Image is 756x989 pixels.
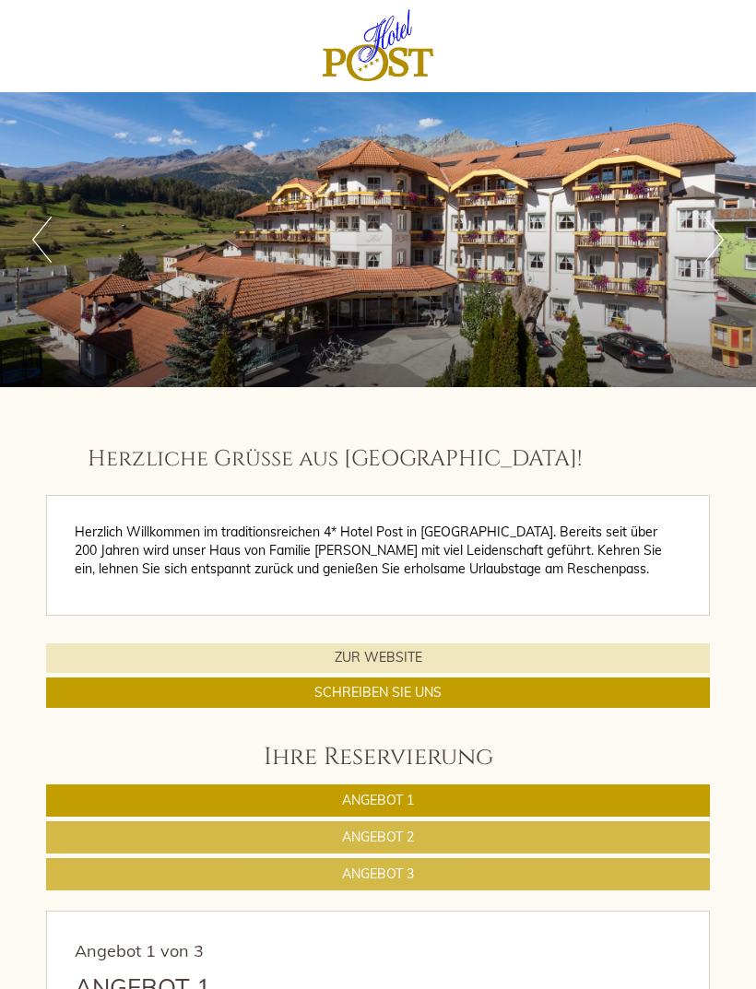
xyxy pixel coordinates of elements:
a: Zur Website [46,643,710,673]
a: Schreiben Sie uns [46,677,710,708]
div: Ihre Reservierung [46,740,710,774]
p: Herzlich Willkommen im traditionsreichen 4* Hotel Post in [GEOGRAPHIC_DATA]. Bereits seit über 20... [75,524,681,579]
span: Angebot 1 [342,792,414,808]
span: Angebot 1 von 3 [75,940,204,961]
button: Previous [32,217,52,263]
span: Angebot 3 [342,865,414,882]
button: Next [704,217,724,263]
span: Angebot 2 [342,829,414,845]
h1: Herzliche Grüße aus [GEOGRAPHIC_DATA]! [88,447,583,471]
